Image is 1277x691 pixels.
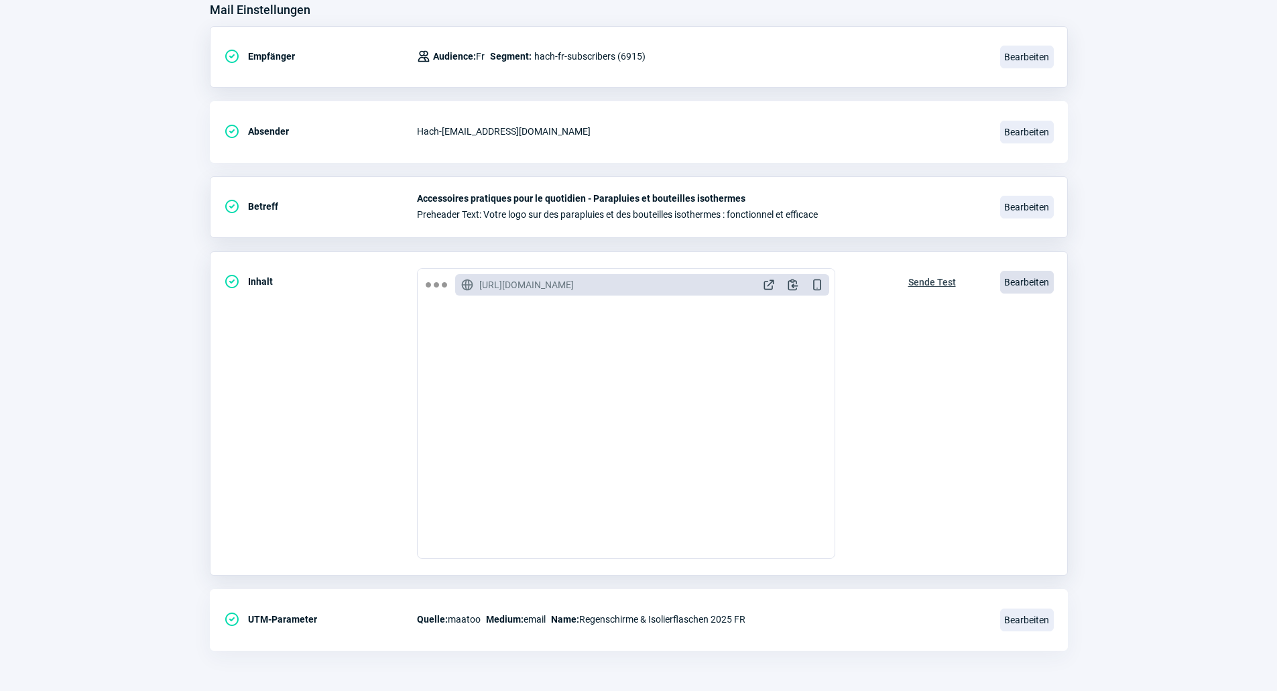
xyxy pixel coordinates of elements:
div: UTM-Parameter [224,606,417,633]
span: Name: [551,614,579,625]
span: Bearbeiten [1000,46,1054,68]
span: maatoo [417,611,481,627]
span: Bearbeiten [1000,121,1054,143]
div: hach-fr-subscribers (6915) [417,43,646,70]
span: Bearbeiten [1000,196,1054,218]
div: Inhalt [224,268,417,295]
div: Hach - [EMAIL_ADDRESS][DOMAIN_NAME] [417,118,984,145]
span: Medium: [486,614,524,625]
span: Regenschirme & Isolierflaschen 2025 FR [551,611,745,627]
span: Quelle: [417,614,448,625]
span: email [486,611,546,627]
span: [URL][DOMAIN_NAME] [479,278,574,292]
button: Sende Test [894,268,970,294]
span: Preheader Text: Votre logo sur des parapluies et des bouteilles isothermes : fonctionnel et efficace [417,209,984,220]
span: Sende Test [908,271,956,293]
span: Bearbeiten [1000,271,1054,294]
div: Absender [224,118,417,145]
div: Empfänger [224,43,417,70]
span: Fr [433,48,485,64]
span: Accessoires pratiques pour le quotidien - Parapluies et bouteilles isothermes [417,193,984,204]
span: Segment: [490,48,532,64]
span: Bearbeiten [1000,609,1054,631]
span: Audience: [433,51,476,62]
div: Betreff [224,193,417,220]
